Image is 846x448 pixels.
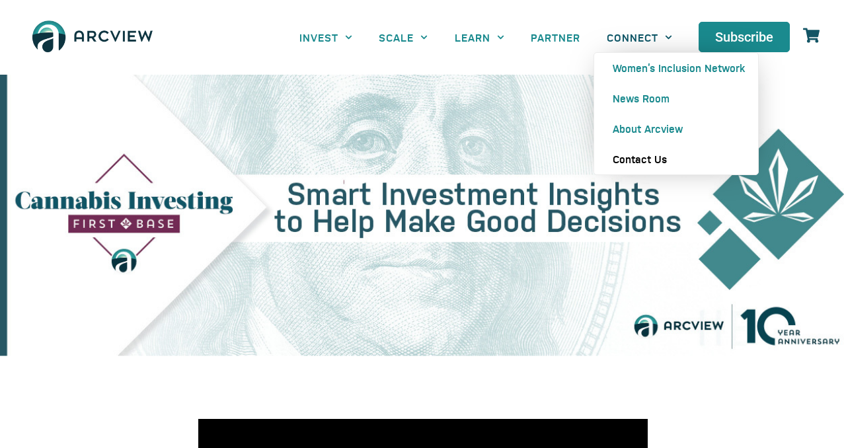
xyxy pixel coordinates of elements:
[26,13,159,61] img: The Arcview Group
[365,22,441,52] a: SCALE
[442,22,518,52] a: LEARN
[518,22,594,52] a: PARTNER
[594,83,758,114] a: News Room
[594,144,758,174] a: Contact Us
[286,22,685,52] nav: Menu
[594,53,758,83] a: Women’s Inclusion Network
[594,22,685,52] a: CONNECT
[594,114,758,144] a: About Arcview
[715,30,773,44] span: Subscribe
[286,22,365,52] a: INVEST
[699,22,790,52] a: Subscribe
[594,52,759,175] ul: CONNECT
